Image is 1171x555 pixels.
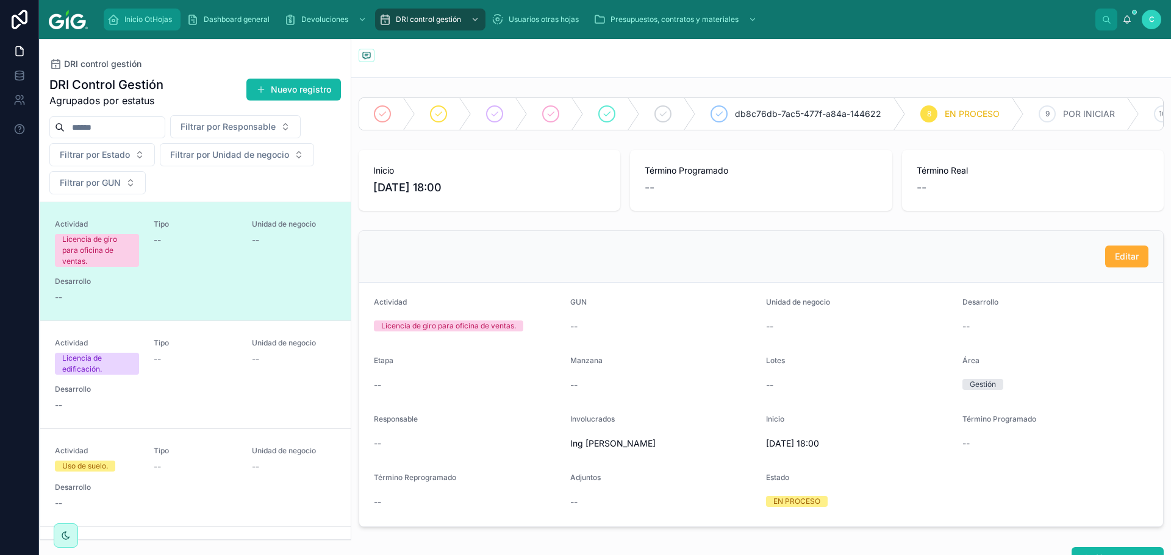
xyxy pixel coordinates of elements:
[49,143,155,166] button: Select Button
[962,320,970,333] span: --
[183,9,278,30] a: Dashboard general
[374,437,381,450] span: --
[570,473,601,482] span: Adjuntos
[735,108,881,120] span: db8c76db-7ac5-477f-a84a-144622
[570,297,587,306] span: GUN
[570,437,757,450] span: Ing [PERSON_NAME]
[645,179,654,196] span: --
[62,234,132,267] div: Licencia de giro para oficina de ventas.
[945,108,1000,120] span: EN PROCESO
[98,6,1095,33] div: scrollable content
[154,461,161,473] span: --
[970,379,996,390] div: Gestión
[154,234,161,246] span: --
[1045,109,1050,119] span: 9
[60,149,130,161] span: Filtrar por Estado
[396,15,461,24] span: DRI control gestión
[375,9,485,30] a: DRI control gestión
[62,353,132,375] div: Licencia de edificación.
[766,320,773,333] span: --
[55,291,62,303] span: --
[773,496,820,507] div: EN PROCESO
[374,473,456,482] span: Término Reprogramado
[381,320,516,331] div: Licencia de giro para oficina de ventas.
[917,164,1149,177] span: Término Real
[55,219,139,229] span: Actividad
[49,171,146,194] button: Select Button
[55,338,139,348] span: Actividad
[766,473,789,482] span: Estado
[1115,250,1139,263] span: Editar
[766,356,785,365] span: Lotes
[373,164,606,177] span: Inicio
[570,414,615,423] span: Involucrados
[1159,109,1167,119] span: 10
[40,320,351,428] a: ActividadLicencia de edificación.Tipo--Unidad de negocio--Desarrollo--
[170,115,301,138] button: Select Button
[374,414,418,423] span: Responsable
[374,379,381,391] span: --
[55,483,139,492] span: Desarrollo
[1149,15,1155,24] span: C
[40,202,351,320] a: ActividadLicencia de giro para oficina de ventas.Tipo--Unidad de negocio--Desarrollo--
[301,15,348,24] span: Devoluciones
[62,461,108,472] div: Uso de suelo.
[246,79,341,101] button: Nuevo registro
[488,9,587,30] a: Usuarios otras hojas
[204,15,270,24] span: Dashboard general
[160,143,314,166] button: Select Button
[570,356,603,365] span: Manzana
[55,497,62,509] span: --
[49,58,141,70] a: DRI control gestión
[373,179,606,196] span: [DATE] 18:00
[104,9,181,30] a: Inicio OtHojas
[611,15,739,24] span: Presupuestos, contratos y materiales
[55,277,139,286] span: Desarrollo
[55,384,139,394] span: Desarrollo
[49,93,163,108] span: Agrupados por estatus
[766,379,773,391] span: --
[645,164,877,177] span: Término Programado
[374,496,381,508] span: --
[1063,108,1115,120] span: POR INICIAR
[1105,246,1148,267] button: Editar
[766,297,830,306] span: Unidad de negocio
[64,58,141,70] span: DRI control gestión
[252,219,336,229] span: Unidad de negocio
[962,437,970,450] span: --
[252,353,259,365] span: --
[917,179,926,196] span: --
[570,320,578,333] span: --
[154,338,238,348] span: Tipo
[154,446,238,456] span: Tipo
[281,9,373,30] a: Devoluciones
[509,15,579,24] span: Usuarios otras hojas
[181,121,276,133] span: Filtrar por Responsable
[49,76,163,93] h1: DRI Control Gestión
[40,428,351,526] a: ActividadUso de suelo.Tipo--Unidad de negocio--Desarrollo--
[124,15,172,24] span: Inicio OtHojas
[154,353,161,365] span: --
[55,399,62,411] span: --
[49,10,88,29] img: App logo
[60,177,121,189] span: Filtrar por GUN
[374,297,407,306] span: Actividad
[570,379,578,391] span: --
[962,297,998,306] span: Desarrollo
[766,414,784,423] span: Inicio
[766,437,953,450] span: [DATE] 18:00
[590,9,763,30] a: Presupuestos, contratos y materiales
[927,109,931,119] span: 8
[252,446,336,456] span: Unidad de negocio
[962,356,979,365] span: Área
[170,149,289,161] span: Filtrar por Unidad de negocio
[962,414,1036,423] span: Término Programado
[374,356,393,365] span: Etapa
[252,338,336,348] span: Unidad de negocio
[570,496,578,508] span: --
[154,219,238,229] span: Tipo
[252,234,259,246] span: --
[252,461,259,473] span: --
[55,446,139,456] span: Actividad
